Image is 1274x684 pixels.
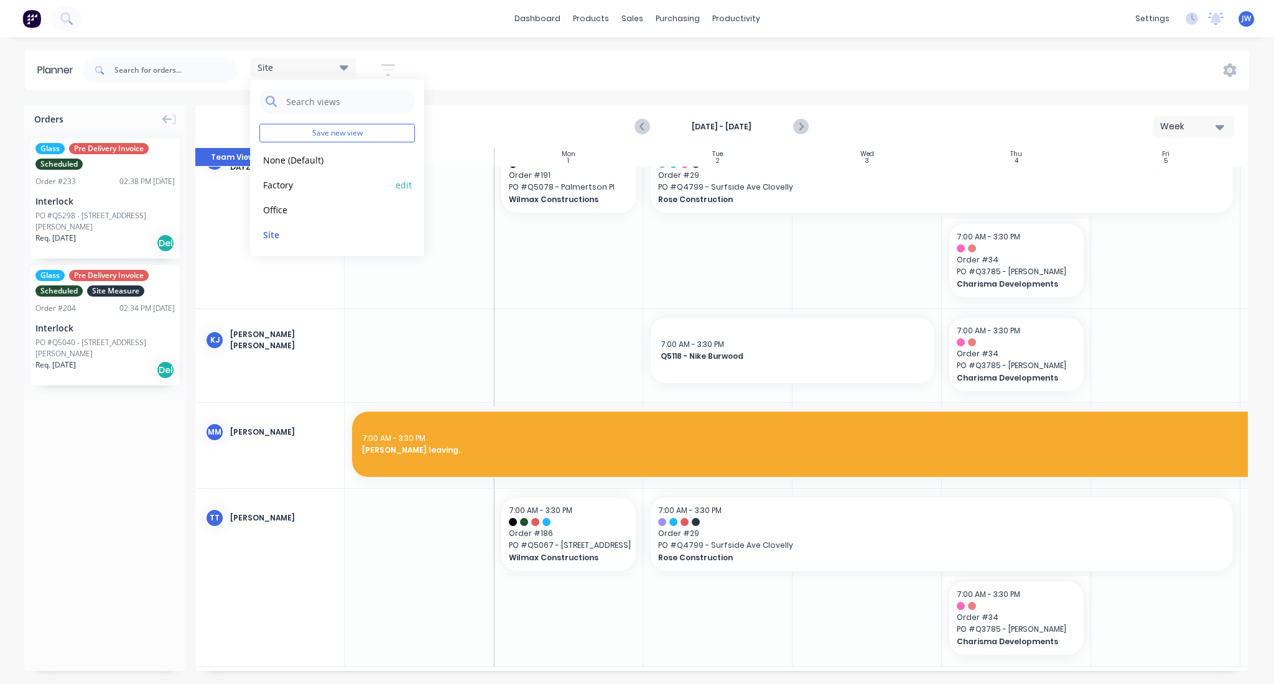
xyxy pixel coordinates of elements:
span: Wilmax Constructions [509,194,616,205]
span: Order # 34 [957,254,1076,266]
div: Order # 204 [35,303,76,314]
span: PO # Q5078 - Palmertson Pl [509,182,628,193]
span: JW [1242,13,1251,24]
span: Pre Delivery Invoice [69,143,149,154]
div: 4 [1015,158,1018,164]
span: PO # Q3785 - [PERSON_NAME] [957,266,1076,277]
span: 7:00 AM - 3:30 PM [957,589,1020,599]
button: None (Default) [259,152,392,167]
div: [PERSON_NAME] [230,512,334,524]
span: Charisma Developments [957,372,1064,384]
div: Del [156,234,175,252]
span: Orders [34,113,63,126]
span: Glass [35,143,65,154]
span: Charisma Developments [957,279,1064,290]
span: 7:00 AM - 3:30 PM [957,231,1020,242]
span: Site Measure [87,285,144,297]
a: dashboard [508,9,567,28]
span: Scheduled [35,285,83,297]
input: Search for orders... [114,58,238,83]
span: Order # 34 [957,612,1076,623]
div: purchasing [649,9,706,28]
div: PO #Q5298 - [STREET_ADDRESS][PERSON_NAME] [35,210,175,233]
span: Order # 34 [957,348,1076,359]
span: Order # 29 [658,528,1225,539]
div: productivity [706,9,766,28]
div: MM [205,423,224,441]
span: Req. [DATE] [35,359,76,371]
span: PO # Q4799 - Surfside Ave Clovelly [658,182,1225,193]
span: Rose Construction [658,194,1169,205]
div: TT [205,509,224,527]
span: Scheduled [35,159,83,170]
div: KJ [205,331,224,349]
div: Order # 233 [35,176,76,187]
span: PO # Q3785 - [PERSON_NAME] [957,624,1076,635]
div: [PERSON_NAME] [PERSON_NAME] [230,329,334,351]
span: PO # Q4799 - Surfside Ave Clovelly [658,540,1225,551]
span: Q5118 - Nike Burwood [661,351,924,362]
div: sales [615,9,649,28]
div: Del [156,361,175,379]
span: Charisma Developments [957,636,1064,647]
span: 7:00 AM - 3:30 PM [658,505,722,515]
div: 02:34 PM [DATE] [119,303,175,314]
div: Wed [860,150,874,158]
div: Thu [1010,150,1022,158]
span: Site [258,61,273,74]
button: Factory [259,177,392,192]
span: Wilmax Constructions [509,552,616,563]
div: Fri [1162,150,1169,158]
input: Search views [285,89,409,114]
div: 02:38 PM [DATE] [119,176,175,187]
span: 7:00 AM - 3:30 PM [661,339,724,349]
span: Order # 186 [509,528,628,539]
button: Office [259,202,392,216]
span: PO # Q3785 - [PERSON_NAME] [957,360,1076,371]
div: 1 [567,158,569,164]
button: Save new view [259,124,415,142]
div: PO #Q5040 - [STREET_ADDRESS][PERSON_NAME] [35,337,175,359]
span: Rose Construction [658,552,1169,563]
button: Site [259,227,392,241]
span: 7:00 AM - 3:30 PM [362,433,425,443]
button: edit [396,178,412,191]
img: Factory [22,9,41,28]
button: Team View [195,148,270,167]
div: Planner [37,63,80,78]
div: Mon [562,150,575,158]
div: Tue [712,150,723,158]
strong: [DATE] - [DATE] [659,121,784,132]
button: Week [1153,116,1234,137]
div: products [567,9,615,28]
div: [PERSON_NAME] [230,427,334,438]
div: 3 [865,158,869,164]
span: PO # Q5067 - [STREET_ADDRESS] [509,540,628,551]
div: 5 [1164,158,1168,164]
span: Glass [35,270,65,281]
span: Pre Delivery Invoice [69,270,149,281]
div: Interlock [35,321,175,335]
div: Interlock [35,195,175,208]
span: 7:00 AM - 3:30 PM [957,325,1020,336]
span: Req. [DATE] [35,233,76,244]
div: Week [1160,120,1217,133]
div: 2 [716,158,720,164]
div: settings [1129,9,1176,28]
span: 7:00 AM - 3:30 PM [509,505,572,515]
